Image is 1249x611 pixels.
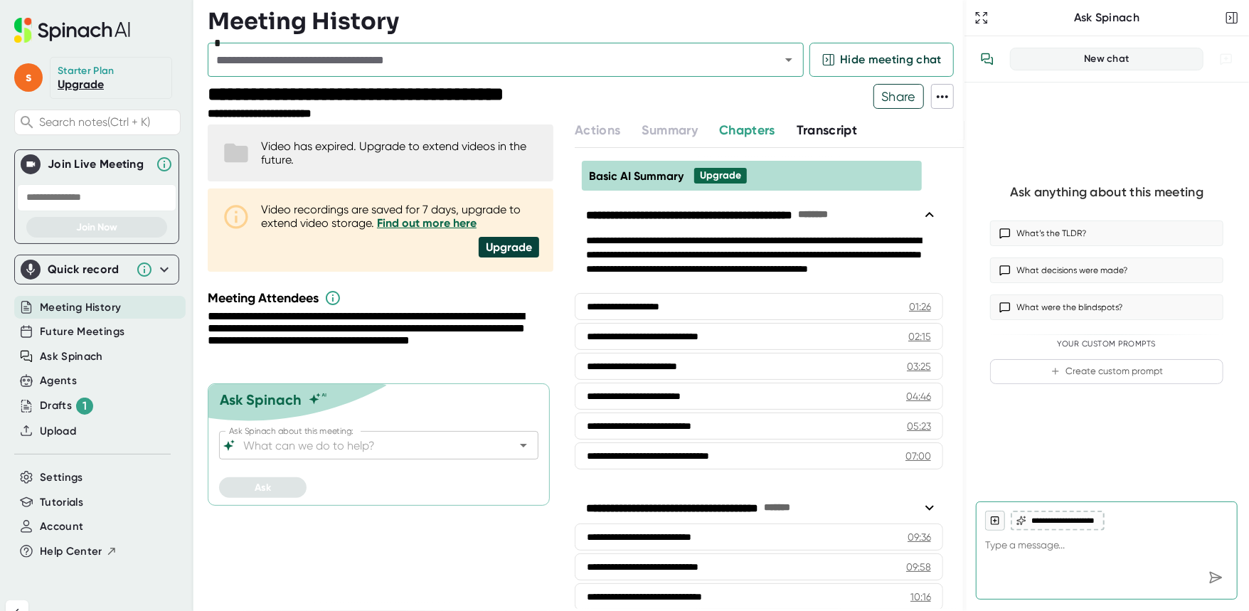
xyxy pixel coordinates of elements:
div: 07:00 [905,449,931,463]
button: Settings [40,469,83,486]
div: 10:16 [910,590,931,604]
div: Ask anything about this meeting [1010,184,1203,201]
div: Ask Spinach [220,391,302,408]
div: Send message [1203,565,1228,590]
button: What were the blindspots? [990,294,1223,320]
span: Summary [642,122,698,138]
button: Open [514,435,533,455]
div: 05:23 [907,419,931,433]
a: Upgrade [58,78,104,91]
div: Upgrade [700,169,741,182]
button: Join Now [26,217,167,238]
button: Close conversation sidebar [1222,8,1242,28]
button: Ask Spinach [40,349,103,365]
span: s [14,63,43,92]
button: What’s the TLDR? [990,221,1223,246]
div: Join Live Meeting [48,157,149,171]
button: Ask [219,477,307,498]
div: Drafts [40,398,93,415]
button: What decisions were made? [990,257,1223,283]
span: Transcript [797,122,858,138]
button: Meeting History [40,299,121,316]
button: Share [873,84,924,109]
button: Upload [40,423,76,440]
button: Summary [642,121,698,140]
button: Tutorials [40,494,83,511]
div: 04:46 [906,389,931,403]
button: Expand to Ask Spinach page [972,8,992,28]
button: Future Meetings [40,324,124,340]
button: Drafts 1 [40,398,93,415]
div: New chat [1019,53,1194,65]
div: Video recordings are saved for 7 days, upgrade to extend video storage. [261,203,539,230]
span: Ask [255,482,271,494]
a: Find out more here [377,216,477,230]
div: 1 [76,398,93,415]
span: Share [874,84,923,109]
button: Hide meeting chat [809,43,954,77]
button: Open [779,50,799,70]
span: Basic AI Summary [589,169,684,183]
div: 02:15 [908,329,931,344]
div: 03:25 [907,359,931,373]
span: Search notes (Ctrl + K) [39,115,176,129]
span: Chapters [719,122,775,138]
button: View conversation history [973,45,1001,73]
div: Starter Plan [58,65,115,78]
span: Actions [575,122,620,138]
div: 01:26 [909,299,931,314]
button: Help Center [40,543,117,560]
div: Your Custom Prompts [990,339,1223,349]
div: Ask Spinach [992,11,1222,25]
img: Join Live Meeting [23,157,38,171]
div: Quick record [21,255,173,284]
div: Video has expired. Upgrade to extend videos in the future. [261,139,539,166]
input: What can we do to help? [240,435,492,455]
div: 09:58 [906,560,931,574]
span: Help Center [40,543,102,560]
div: Upgrade [479,237,539,257]
button: Agents [40,373,77,389]
div: Join Live MeetingJoin Live Meeting [21,150,173,179]
button: Chapters [719,121,775,140]
button: Actions [575,121,620,140]
div: Meeting Attendees [208,289,557,307]
div: 09:36 [908,530,931,544]
button: Transcript [797,121,858,140]
button: Create custom prompt [990,359,1223,384]
div: Quick record [48,262,129,277]
h3: Meeting History [208,8,399,35]
span: Hide meeting chat [840,51,942,68]
span: Join Now [76,221,117,233]
button: Account [40,519,83,535]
